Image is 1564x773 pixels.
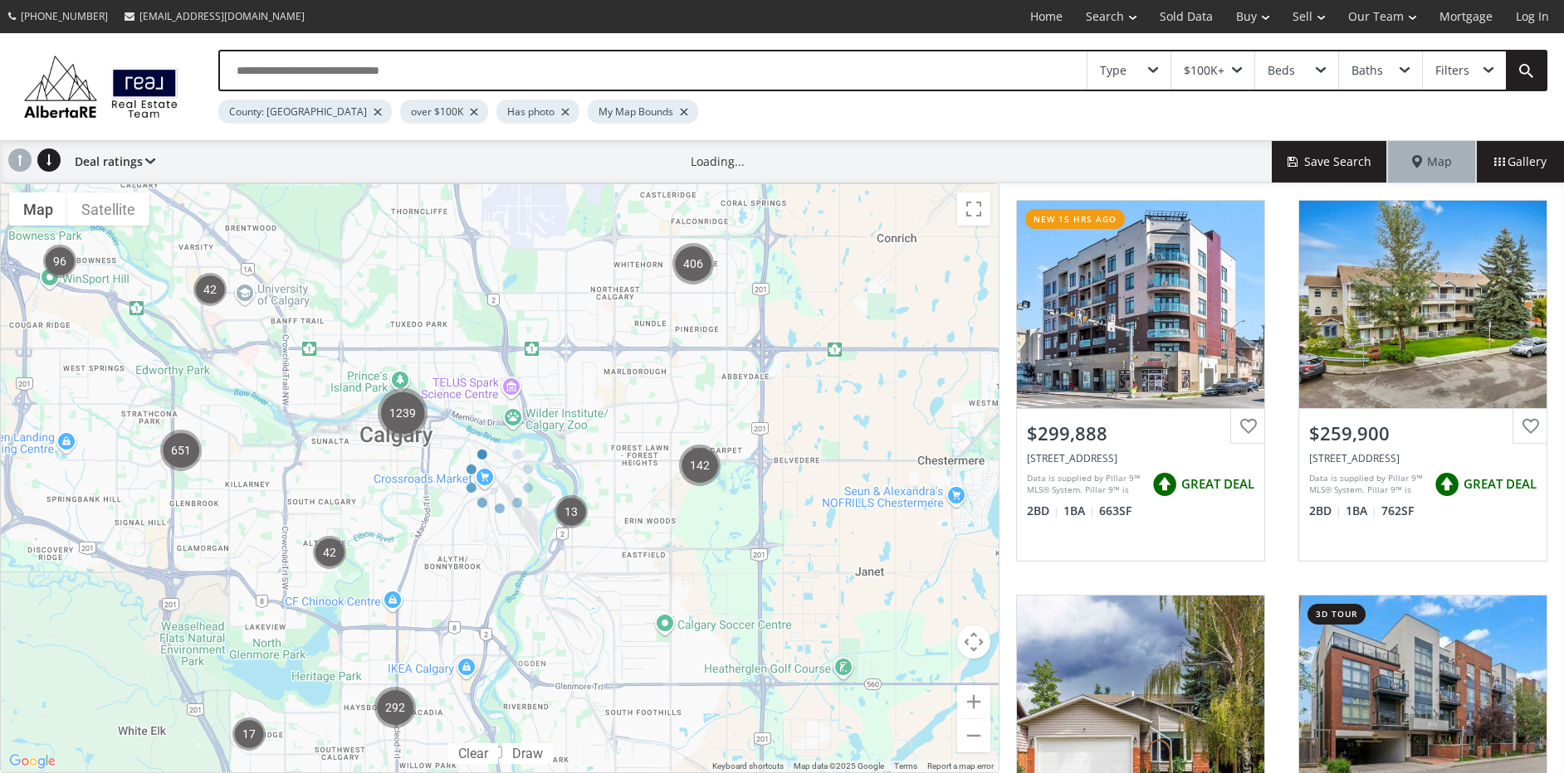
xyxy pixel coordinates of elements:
span: 663 SF [1099,503,1131,519]
span: GREAT DEAL [1464,475,1537,493]
a: new 15 hrs ago$299,888[STREET_ADDRESS]Data is supplied by Pillar 9™ MLS® System. Pillar 9™ is the... [999,183,1282,578]
div: Beds [1268,65,1295,76]
div: Data is supplied by Pillar 9™ MLS® System. Pillar 9™ is the owner of the copyright in its MLS® Sy... [1027,472,1144,497]
div: $299,888 [1027,421,1254,446]
div: Type [1100,65,1127,76]
div: Map [1388,141,1476,182]
div: My Map Bounds [588,100,698,124]
div: $100K+ [1184,65,1224,76]
span: GREAT DEAL [1181,475,1254,493]
span: [PHONE_NUMBER] [21,9,108,23]
div: Data is supplied by Pillar 9™ MLS® System. Pillar 9™ is the owner of the copyright in its MLS® Sy... [1309,472,1426,497]
div: Gallery [1476,141,1564,182]
div: Filters [1435,65,1469,76]
div: $259,900 [1309,421,1537,446]
a: $259,900[STREET_ADDRESS]Data is supplied by Pillar 9™ MLS® System. Pillar 9™ is the owner of the ... [1282,183,1564,578]
span: Gallery [1494,153,1547,170]
div: Has photo [496,100,579,124]
span: 762 SF [1381,503,1414,519]
button: Save Search [1272,141,1388,182]
div: Baths [1351,65,1383,76]
div: Loading... [691,153,745,170]
img: rating icon [1430,468,1464,501]
div: 108 13 Avenue NE #203, Calgary, AB T2E 7Z1 [1027,451,1254,465]
span: 2 BD [1027,503,1059,519]
img: rating icon [1148,468,1181,501]
span: Map [1412,153,1452,170]
div: County: [GEOGRAPHIC_DATA] [218,100,392,124]
div: 3606 Erlton Court SW #105, Calgary, AB T2S 3A5 [1309,451,1537,465]
span: 1 BA [1346,503,1377,519]
div: Deal ratings [66,141,155,182]
span: [EMAIL_ADDRESS][DOMAIN_NAME] [139,9,305,23]
span: 2 BD [1309,503,1342,519]
a: [EMAIL_ADDRESS][DOMAIN_NAME] [116,1,313,32]
div: over $100K [400,100,488,124]
span: 1 BA [1063,503,1095,519]
img: Logo [17,51,185,122]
